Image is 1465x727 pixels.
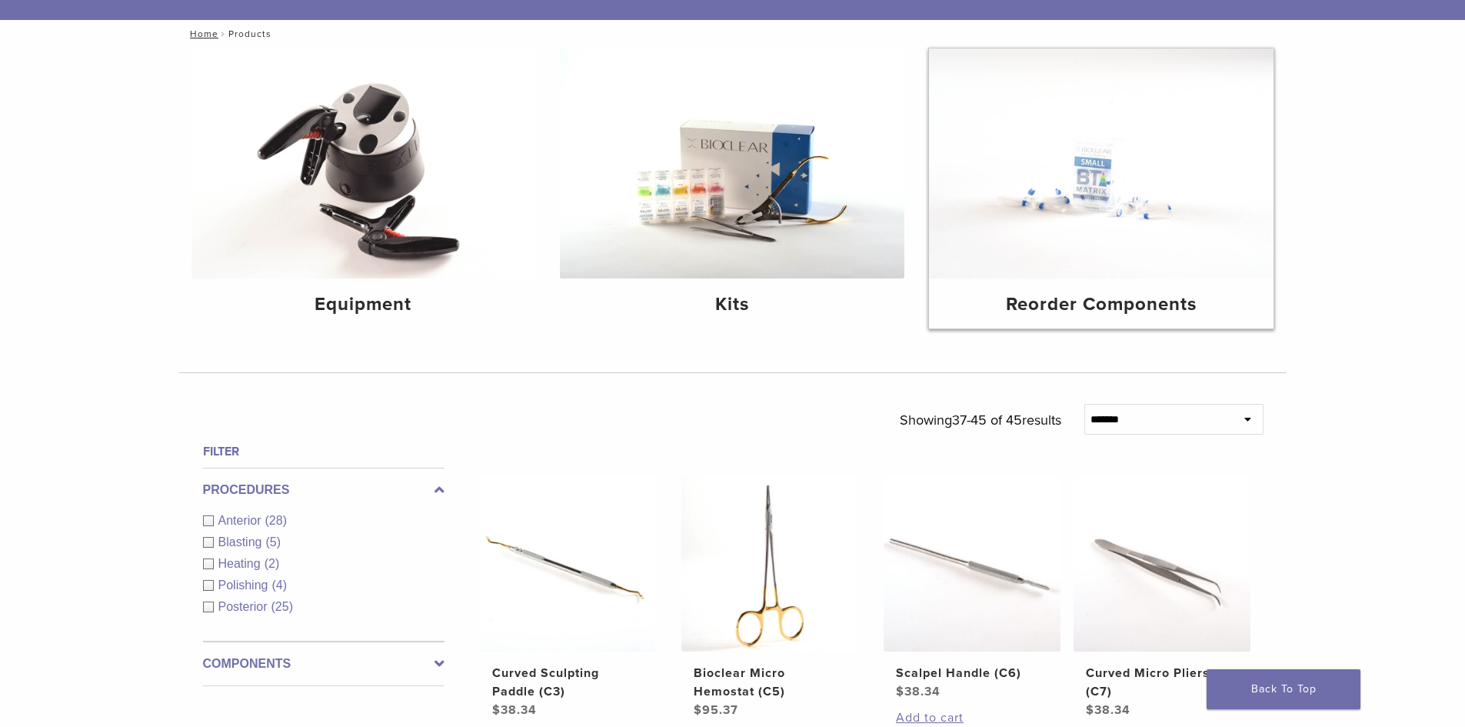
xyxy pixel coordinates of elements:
img: Reorder Components [929,48,1274,278]
span: Posterior [218,600,271,613]
span: $ [1086,702,1094,718]
img: Bioclear Micro Hemostat (C5) [681,475,858,652]
span: Polishing [218,579,272,592]
label: Components [203,655,444,673]
span: 37-45 of 45 [952,412,1022,429]
span: (28) [265,514,287,527]
bdi: 38.34 [492,702,537,718]
h2: Bioclear Micro Hemostat (C5) [694,664,846,701]
a: Equipment [191,48,536,328]
nav: Products [179,20,1287,48]
h4: Equipment [204,291,524,318]
span: (5) [265,535,281,549]
h4: Reorder Components [941,291,1261,318]
span: $ [896,684,904,699]
span: Blasting [218,535,266,549]
span: $ [694,702,702,718]
a: Curved Sculpting Paddle (C3)Curved Sculpting Paddle (C3) $38.34 [479,475,658,719]
span: (4) [271,579,287,592]
a: Home [185,28,218,39]
img: Curved Micro Pliers (C7) [1074,475,1250,652]
h4: Filter [203,442,444,461]
img: Equipment [191,48,536,278]
a: Kits [560,48,904,328]
h2: Curved Micro Pliers (C7) [1086,664,1238,701]
span: (2) [265,557,280,570]
bdi: 38.34 [896,684,941,699]
h4: Kits [572,291,892,318]
a: Bioclear Micro Hemostat (C5)Bioclear Micro Hemostat (C5) $95.37 [681,475,860,719]
span: (25) [271,600,293,613]
span: / [218,30,228,38]
img: Curved Sculpting Paddle (C3) [480,475,657,652]
h2: Scalpel Handle (C6) [896,664,1048,682]
a: Back To Top [1207,669,1360,709]
a: Curved Micro Pliers (C7)Curved Micro Pliers (C7) $38.34 [1073,475,1252,719]
a: Add to cart: “Scalpel Handle (C6)” [896,709,1048,727]
bdi: 38.34 [1086,702,1130,718]
img: Scalpel Handle (C6) [884,475,1060,652]
p: Showing results [900,404,1061,436]
h2: Curved Sculpting Paddle (C3) [492,664,644,701]
bdi: 95.37 [694,702,738,718]
a: Scalpel Handle (C6)Scalpel Handle (C6) $38.34 [883,475,1062,701]
span: $ [492,702,501,718]
span: Heating [218,557,265,570]
a: Reorder Components [929,48,1274,328]
label: Procedures [203,481,444,499]
span: Anterior [218,514,265,527]
img: Kits [560,48,904,278]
